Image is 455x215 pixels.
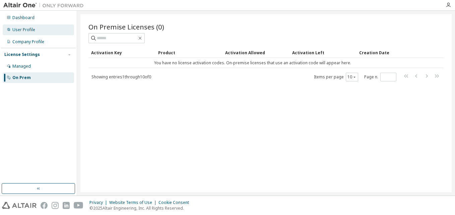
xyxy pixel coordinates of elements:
div: User Profile [12,27,35,32]
div: License Settings [4,52,40,57]
span: On Premise Licenses (0) [88,22,164,31]
div: Dashboard [12,15,35,20]
button: 10 [347,74,356,80]
td: You have no license activation codes. On-premise licenses that use an activation code will appear... [88,58,417,68]
span: Items per page [314,73,358,81]
div: Website Terms of Use [109,200,158,205]
div: Activation Allowed [225,47,287,58]
div: Activation Left [292,47,354,58]
div: Company Profile [12,39,44,45]
div: On Prem [12,75,31,80]
img: instagram.svg [52,202,59,209]
div: Product [158,47,220,58]
div: Cookie Consent [158,200,193,205]
span: Page n. [364,73,396,81]
span: Showing entries 1 through 10 of 0 [91,74,151,80]
img: facebook.svg [41,202,48,209]
img: linkedin.svg [63,202,70,209]
p: © 2025 Altair Engineering, Inc. All Rights Reserved. [89,205,193,211]
img: altair_logo.svg [2,202,37,209]
div: Privacy [89,200,109,205]
div: Managed [12,64,31,69]
img: Altair One [3,2,87,9]
div: Activation Key [91,47,153,58]
img: youtube.svg [74,202,83,209]
div: Creation Date [359,47,414,58]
